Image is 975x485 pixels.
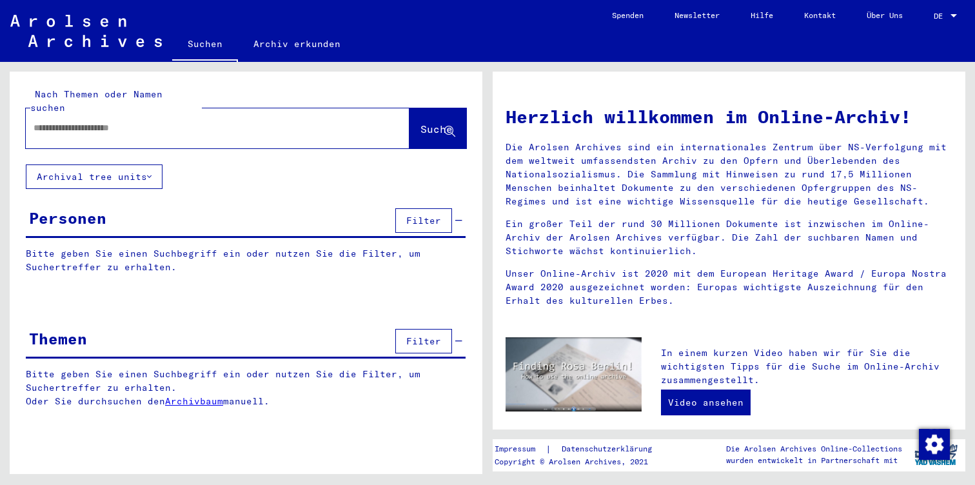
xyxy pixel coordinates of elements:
button: Filter [395,329,452,353]
a: Suchen [172,28,238,62]
p: Bitte geben Sie einen Suchbegriff ein oder nutzen Sie die Filter, um Suchertreffer zu erhalten. O... [26,368,466,408]
a: Impressum [495,442,546,456]
div: Zustimmung ändern [918,428,949,459]
div: Personen [29,206,106,230]
p: Copyright © Arolsen Archives, 2021 [495,456,667,468]
p: Ein großer Teil der rund 30 Millionen Dokumente ist inzwischen im Online-Archiv der Arolsen Archi... [506,217,952,258]
p: In einem kurzen Video haben wir für Sie die wichtigsten Tipps für die Suche im Online-Archiv zusa... [661,346,952,387]
p: Unser Online-Archiv ist 2020 mit dem European Heritage Award / Europa Nostra Award 2020 ausgezeic... [506,267,952,308]
button: Archival tree units [26,164,162,189]
p: Die Arolsen Archives sind ein internationales Zentrum über NS-Verfolgung mit dem weltweit umfasse... [506,141,952,208]
span: Filter [406,215,441,226]
button: Filter [395,208,452,233]
a: Datenschutzerklärung [551,442,667,456]
span: DE [934,12,948,21]
img: video.jpg [506,337,642,411]
p: Die Arolsen Archives Online-Collections [726,443,902,455]
a: Video ansehen [661,390,751,415]
a: Archiv erkunden [238,28,356,59]
span: Suche [420,123,453,135]
mat-label: Nach Themen oder Namen suchen [30,88,162,114]
div: | [495,442,667,456]
a: Archivbaum [165,395,223,407]
h1: Herzlich willkommen im Online-Archiv! [506,103,952,130]
button: Suche [409,108,466,148]
img: Zustimmung ändern [919,429,950,460]
span: Filter [406,335,441,347]
div: Themen [29,327,87,350]
p: wurden entwickelt in Partnerschaft mit [726,455,902,466]
img: Arolsen_neg.svg [10,15,162,47]
img: yv_logo.png [912,439,960,471]
p: Bitte geben Sie einen Suchbegriff ein oder nutzen Sie die Filter, um Suchertreffer zu erhalten. [26,247,466,274]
